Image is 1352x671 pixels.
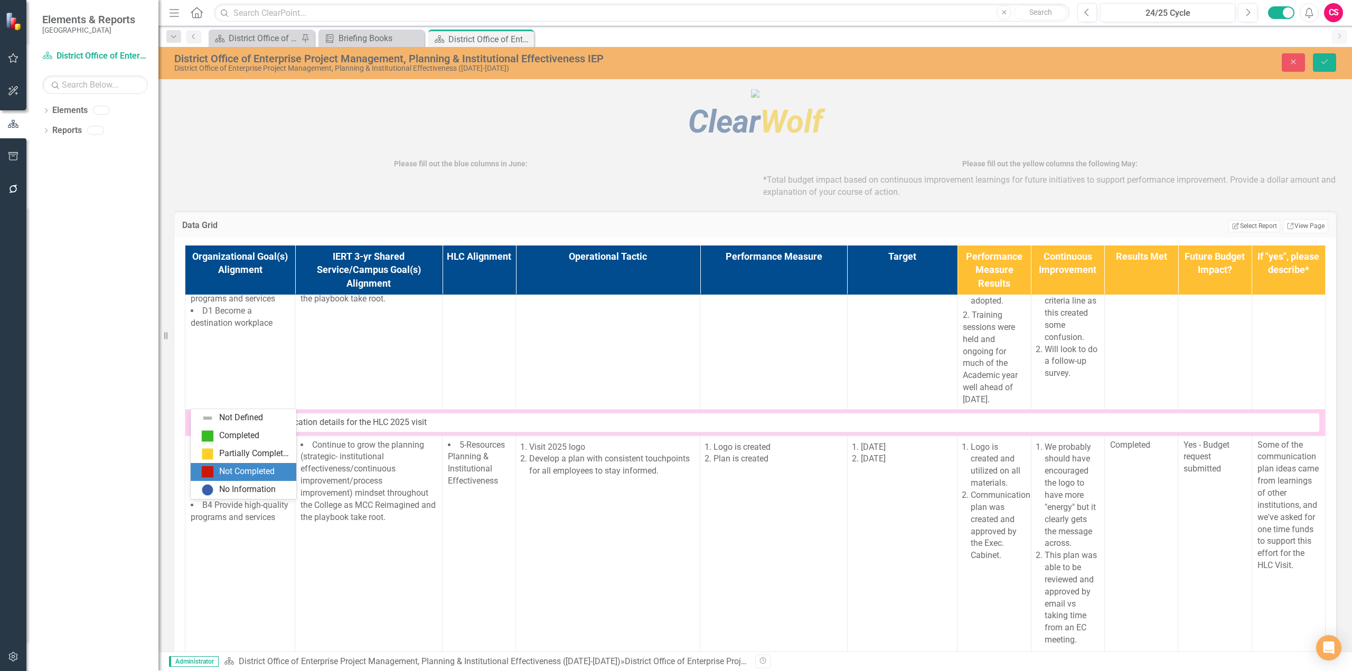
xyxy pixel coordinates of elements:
[301,440,436,522] span: Continue to grow the planning (strategic- institutional effectiveness/continuous improvement/proc...
[52,105,88,117] a: Elements
[339,32,421,45] div: Briefing Books
[201,430,214,442] img: Completed
[191,306,273,328] span: D1 Become a destination workplace
[219,412,263,424] div: Not Defined
[219,430,259,442] div: Completed
[174,53,833,64] div: District Office of Enterprise Project Management, Planning & Institutional Effectiveness IEP
[1228,220,1280,232] button: Select Report
[713,441,842,453] li: Logo is created
[1104,7,1232,20] div: 24/25 Cycle
[861,441,952,453] li: [DATE]
[713,453,842,465] li: Plan is created
[220,413,1320,432] input: Name
[214,4,1069,22] input: Search ClearPoint...
[5,12,24,30] img: ClearPoint Strategy
[42,13,135,26] span: Elements & Reports
[321,32,421,45] a: Briefing Books
[211,32,298,45] a: District Office of Procurement Services IEP
[219,484,276,496] div: No Information
[1283,219,1328,233] a: View Page
[1184,440,1229,474] span: Yes - Budget request submitted
[1316,635,1341,660] div: Open Intercom Messenger
[52,125,82,137] a: Reports
[448,440,505,486] span: 5-Resources Planning & Institutional Effectiveness
[239,656,621,666] a: District Office of Enterprise Project Management, Planning & Institutional Effectiveness ([DATE]-...
[42,26,135,34] small: [GEOGRAPHIC_DATA]
[1257,439,1320,572] p: Some of the communication plan ideas came from learnings of other institutions, and we've asked f...
[1324,3,1343,22] button: CS
[229,32,298,45] div: District Office of Procurement Services IEP
[201,448,214,460] img: Partially Completed
[529,453,694,477] li: Develop a plan with consistent touchpoints for all employees to stay informed.
[1014,5,1067,20] button: Search
[625,656,961,666] div: District Office of Enterprise Project Management, Planning & Institutional Effectiveness IEP
[1045,344,1099,380] li: Will look to do a follow-up survey.
[174,64,833,72] div: District Office of Enterprise Project Management, Planning & Institutional Effectiveness ([DATE]-...
[1029,8,1052,16] span: Search
[219,448,290,460] div: Partially Completed
[169,656,219,667] span: Administrator
[529,441,694,453] li: Visit 2025 logo
[861,453,952,465] li: [DATE]
[224,656,747,668] div: »
[963,309,1025,406] p: 2. Training sessions were held and ongoing for much of the Academic year well ahead of [DATE].
[42,50,148,62] a: District Office of Enterprise Project Management, Planning & Institutional Effectiveness ([DATE]-...
[971,441,1025,489] li: Logo is created and utilized on all materials.
[201,466,214,478] img: Not Completed
[201,412,214,424] img: Not Defined
[42,75,148,94] input: Search Below...
[1045,441,1099,550] li: We probably should have encouraged the logo to have more "energy" but it clearly gets the message...
[971,489,1025,562] li: Communication plan was created and approved by the Exec. Cabinet.
[219,466,275,478] div: Not Completed
[191,500,288,522] span: B4 Provide high-quality programs and services
[201,484,214,496] img: No Information
[1100,3,1235,22] button: 24/25 Cycle
[448,33,531,46] div: District Office of Enterprise Project Management, Planning & Institutional Effectiveness IEP
[1045,550,1099,646] li: This plan was able to be reviewed and approved by email vs taking time from an EC meeting.
[1110,440,1150,450] span: Completed
[182,221,482,230] h3: Data Grid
